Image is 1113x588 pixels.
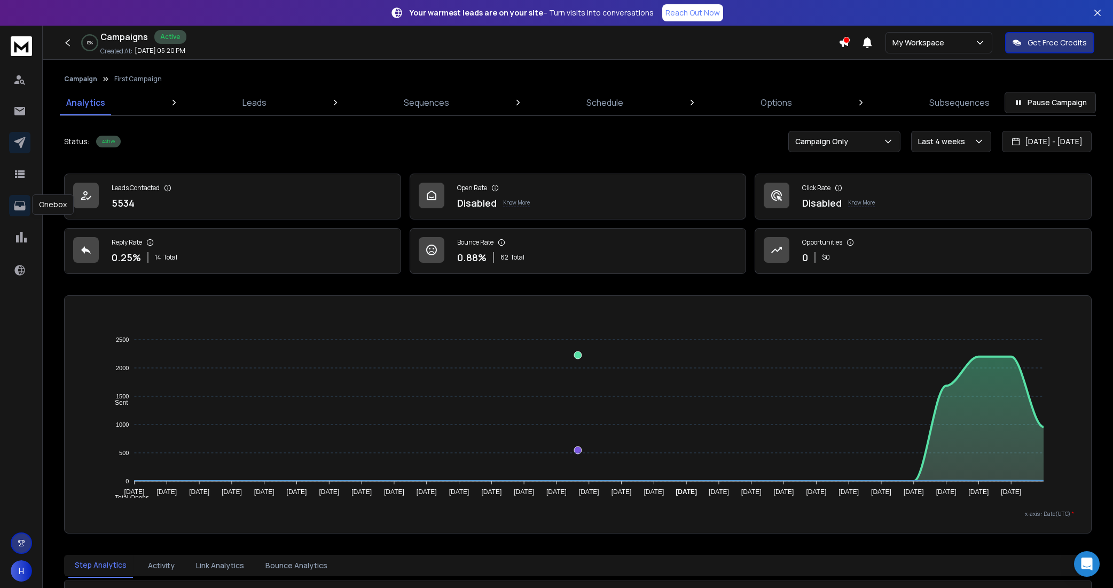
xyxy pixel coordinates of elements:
a: Open RateDisabledKnow More [410,174,747,219]
a: Reach Out Now [662,4,723,21]
tspan: [DATE] [124,488,145,496]
div: Onebox [32,194,74,215]
button: H [11,560,32,582]
tspan: 1000 [116,421,129,428]
tspan: [DATE] [417,488,437,496]
tspan: [DATE] [514,488,534,496]
tspan: 0 [126,478,129,484]
tspan: [DATE] [709,488,729,496]
p: My Workspace [892,37,949,48]
p: Disabled [802,195,842,210]
p: 5534 [112,195,135,210]
tspan: [DATE] [1001,488,1021,496]
tspan: [DATE] [384,488,404,496]
tspan: [DATE] [838,488,859,496]
p: Last 4 weeks [918,136,969,147]
p: Options [761,96,792,109]
button: Pause Campaign [1005,92,1096,113]
h1: Campaigns [100,30,148,43]
img: logo [11,36,32,56]
button: Link Analytics [190,554,250,577]
tspan: [DATE] [254,488,275,496]
a: Click RateDisabledKnow More [755,174,1092,219]
span: Sent [107,399,128,406]
p: Get Free Credits [1028,37,1087,48]
a: Subsequences [923,90,996,115]
p: $ 0 [822,253,830,262]
p: Analytics [66,96,105,109]
p: Created At: [100,47,132,56]
div: Active [96,136,121,147]
a: Bounce Rate0.88%62Total [410,228,747,274]
p: Click Rate [802,184,830,192]
strong: Your warmest leads are on your site [410,7,543,18]
tspan: [DATE] [612,488,632,496]
tspan: 500 [119,450,129,456]
p: x-axis : Date(UTC) [82,510,1074,518]
p: [DATE] 05:20 PM [135,46,185,55]
tspan: [DATE] [806,488,827,496]
tspan: [DATE] [351,488,372,496]
p: Subsequences [929,96,990,109]
tspan: [DATE] [156,488,177,496]
button: Activity [142,554,181,577]
tspan: [DATE] [644,488,664,496]
a: Schedule [580,90,630,115]
a: Options [754,90,798,115]
span: Total Opens [107,494,149,501]
tspan: 2000 [116,365,129,371]
p: Disabled [457,195,497,210]
button: Get Free Credits [1005,32,1094,53]
p: Know More [848,199,875,207]
tspan: [DATE] [904,488,924,496]
p: 0 [802,250,808,265]
button: Campaign [64,75,97,83]
tspan: 1500 [116,393,129,399]
p: Know More [503,199,530,207]
p: 0.88 % [457,250,487,265]
span: Total [163,253,177,262]
tspan: [DATE] [481,488,501,496]
tspan: [DATE] [774,488,794,496]
p: Leads [242,96,267,109]
tspan: [DATE] [676,488,697,496]
tspan: [DATE] [222,488,242,496]
p: – Turn visits into conversations [410,7,654,18]
div: Open Intercom Messenger [1074,551,1100,577]
a: Analytics [60,90,112,115]
p: Campaign Only [795,136,852,147]
p: Bounce Rate [457,238,493,247]
a: Leads Contacted5534 [64,174,401,219]
a: Sequences [397,90,456,115]
tspan: 2500 [116,336,129,343]
span: 14 [155,253,161,262]
tspan: [DATE] [741,488,762,496]
span: Total [511,253,524,262]
button: [DATE] - [DATE] [1002,131,1092,152]
button: Bounce Analytics [259,554,334,577]
tspan: [DATE] [189,488,209,496]
tspan: [DATE] [936,488,957,496]
tspan: [DATE] [871,488,891,496]
p: Reach Out Now [665,7,720,18]
tspan: [DATE] [449,488,469,496]
a: Leads [236,90,273,115]
p: Reply Rate [112,238,142,247]
p: First Campaign [114,75,162,83]
p: Opportunities [802,238,842,247]
p: 0 % [87,40,93,46]
p: 0.25 % [112,250,141,265]
span: 62 [500,253,508,262]
p: Leads Contacted [112,184,160,192]
p: Sequences [404,96,449,109]
p: Open Rate [457,184,487,192]
tspan: [DATE] [546,488,567,496]
div: Active [154,30,186,44]
a: Reply Rate0.25%14Total [64,228,401,274]
tspan: [DATE] [287,488,307,496]
button: Step Analytics [68,553,133,578]
p: Schedule [586,96,623,109]
p: Status: [64,136,90,147]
